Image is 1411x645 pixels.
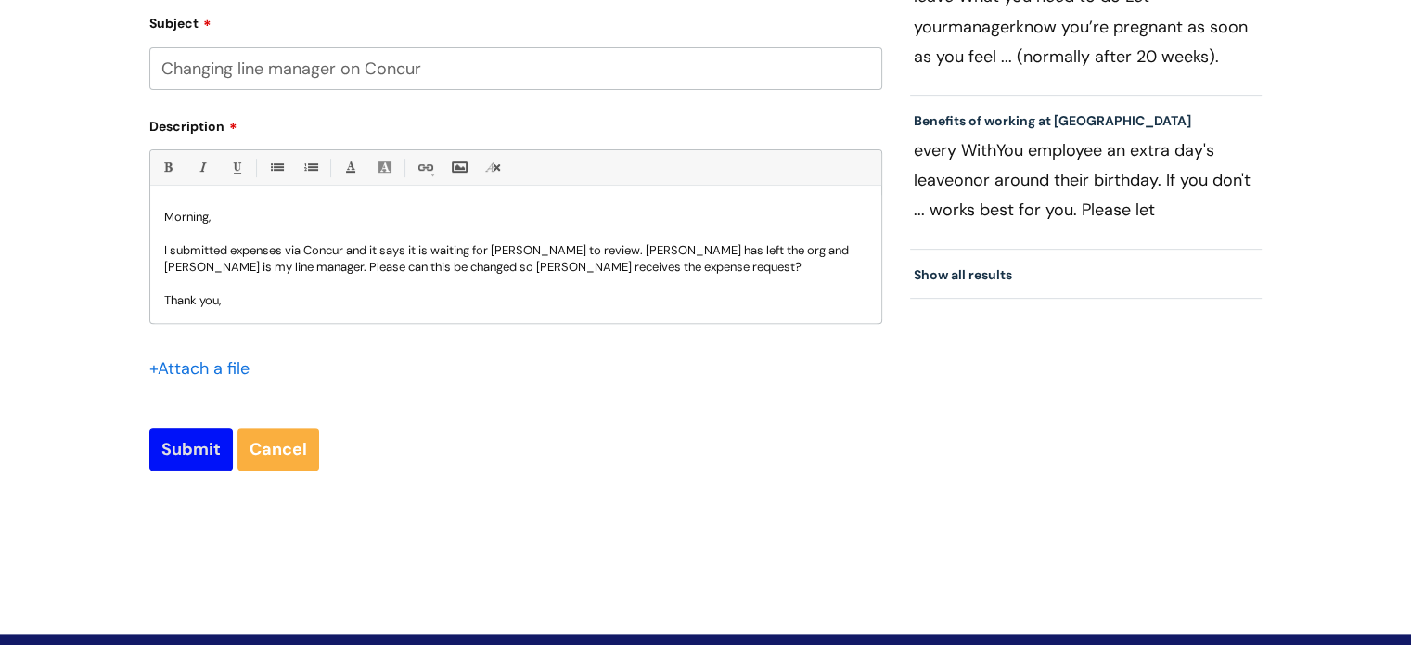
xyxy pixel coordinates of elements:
label: Subject [149,9,882,32]
p: Morning, [164,209,867,226]
a: Cancel [237,428,319,471]
p: I submitted expenses via Concur and it says it is waiting for [PERSON_NAME] to review. [PERSON_NA... [164,242,867,276]
div: Attach a file [149,354,261,383]
a: Italic (Ctrl-I) [190,156,213,179]
a: Remove formatting (Ctrl-\) [481,156,505,179]
input: Submit [149,428,233,471]
a: 1. Ordered List (Ctrl-Shift-8) [299,156,322,179]
a: Link [413,156,436,179]
p: every WithYou employee an extra day's leave or around their birthday. If you don't ... works best... [914,135,1259,225]
a: Bold (Ctrl-B) [156,156,179,179]
a: Insert Image... [447,156,470,179]
a: • Unordered List (Ctrl-Shift-7) [264,156,288,179]
a: Benefits of working at [GEOGRAPHIC_DATA] [914,112,1191,129]
a: Show all results [914,266,1012,283]
a: Back Color [373,156,396,179]
span: manager [948,16,1016,38]
label: Description [149,112,882,135]
p: Thank you, [164,292,867,309]
a: Font Color [339,156,362,179]
a: Underline(Ctrl-U) [224,156,248,179]
span: on [954,169,973,191]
